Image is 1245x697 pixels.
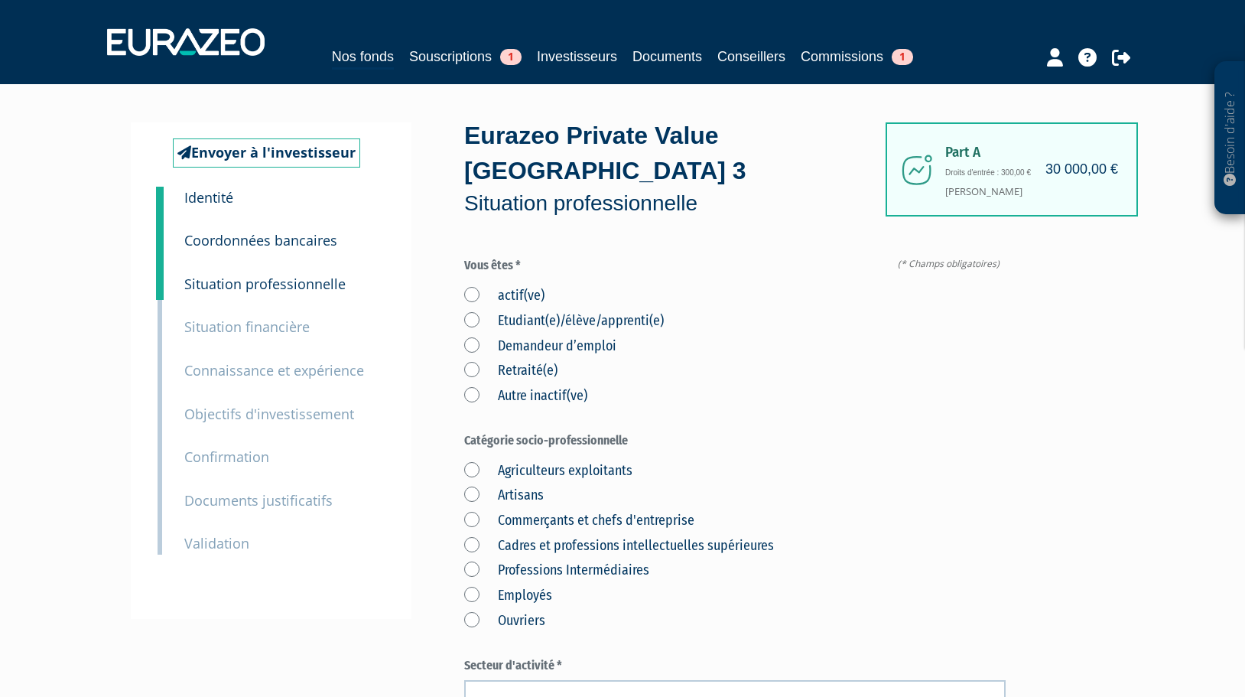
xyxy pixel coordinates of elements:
[464,119,885,219] div: Eurazeo Private Value [GEOGRAPHIC_DATA] 3
[184,534,249,552] small: Validation
[464,257,1006,275] label: Vous êtes *
[464,337,616,357] label: Demandeur d’emploi
[184,361,364,379] small: Connaissance et expérience
[886,122,1138,217] div: [PERSON_NAME]
[184,318,310,336] small: Situation financière
[332,46,394,70] a: Nos fonds
[107,28,265,56] img: 1732889491-logotype_eurazeo_blanc_rvb.png
[184,188,233,207] small: Identité
[632,46,702,67] a: Documents
[945,168,1113,177] h6: Droits d'entrée : 300,00 €
[464,586,552,606] label: Employés
[464,386,587,406] label: Autre inactif(ve)
[464,311,664,331] label: Etudiant(e)/élève/apprenti(e)
[464,657,1006,675] label: Secteur d'activité *
[464,432,1006,450] label: Catégorie socio-professionnelle
[500,49,522,65] span: 1
[464,188,885,219] p: Situation professionnelle
[537,46,617,67] a: Investisseurs
[156,187,164,217] a: 1
[464,486,544,506] label: Artisans
[1221,70,1239,207] p: Besoin d'aide ?
[464,511,694,531] label: Commerçants et chefs d'entreprise
[717,46,785,67] a: Conseillers
[1045,162,1118,178] h4: 30 000,00 €
[173,138,360,168] a: Envoyer à l'investisseur
[184,491,333,510] small: Documents justificatifs
[464,611,545,631] label: Ouvriers
[184,231,337,249] small: Coordonnées bancaires
[156,252,164,300] a: 3
[464,286,544,306] label: actif(ve)
[409,46,522,67] a: Souscriptions1
[464,536,774,556] label: Cadres et professions intellectuelles supérieures
[801,46,913,67] a: Commissions1
[184,405,354,423] small: Objectifs d'investissement
[184,448,269,466] small: Confirmation
[156,209,164,256] a: 2
[945,145,1113,161] span: Part A
[892,49,913,65] span: 1
[184,275,346,293] small: Situation professionnelle
[464,561,649,581] label: Professions Intermédiaires
[464,461,632,481] label: Agriculteurs exploitants
[464,361,557,381] label: Retraité(e)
